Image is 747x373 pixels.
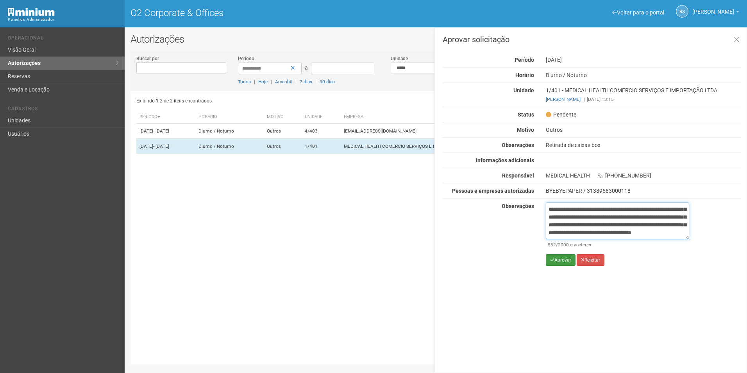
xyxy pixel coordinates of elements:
span: | [254,79,255,84]
div: 1/401 - MEDICAL HEALTH COMERCIO SERVIÇOS E IMPORTAÇÃO LTDA [540,87,747,103]
a: RS [676,5,688,18]
span: - [DATE] [153,128,169,134]
div: Diurno / Noturno [540,72,747,79]
td: MEDICAL HEALTH COMERCIO SERVIÇOS E IMPORTAÇÃO LTDA [341,139,565,154]
strong: Informações adicionais [476,157,534,163]
a: 30 dias [320,79,335,84]
td: Outros [264,124,302,139]
div: Outros [540,126,747,133]
a: Todos [238,79,251,84]
span: | [315,79,316,84]
button: Rejeitar [577,254,604,266]
th: Motivo [264,111,302,124]
td: [EMAIL_ADDRESS][DOMAIN_NAME] [341,124,565,139]
div: Retirada de caixas box [540,142,747,149]
th: Unidade [302,111,341,124]
span: | [584,97,585,102]
span: | [295,79,297,84]
div: BYEBYEPAPER / 31389583000118 [546,187,741,194]
div: [DATE] 13:15 [546,96,741,103]
a: Fechar [729,32,745,48]
strong: Horário [515,72,534,78]
td: 1/401 [302,139,341,154]
a: Amanhã [275,79,292,84]
th: Empresa [341,111,565,124]
h1: O2 Corporate & Offices [130,8,430,18]
strong: Unidade [513,87,534,93]
span: | [271,79,272,84]
li: Cadastros [8,106,119,114]
strong: Pessoas e empresas autorizadas [452,188,534,194]
span: - [DATE] [153,143,169,149]
span: Rayssa Soares Ribeiro [692,1,734,15]
strong: Motivo [517,127,534,133]
div: MEDICAL HEALTH [PHONE_NUMBER] [540,172,747,179]
label: Buscar por [136,55,159,62]
a: 7 dias [300,79,312,84]
td: Outros [264,139,302,154]
div: Exibindo 1-2 de 2 itens encontrados [136,95,433,107]
h3: Aprovar solicitação [443,36,741,43]
li: Operacional [8,35,119,43]
strong: Responsável [502,172,534,179]
strong: Observações [502,203,534,209]
th: Horário [195,111,264,124]
a: Hoje [258,79,268,84]
span: Pendente [546,111,576,118]
td: Diurno / Noturno [195,139,264,154]
td: Diurno / Noturno [195,124,264,139]
img: Minium [8,8,55,16]
th: Período [136,111,195,124]
div: /2000 caracteres [548,241,687,248]
span: a [305,65,308,71]
a: Voltar para o portal [612,9,664,16]
h2: Autorizações [130,33,741,45]
label: Período [238,55,254,62]
a: [PERSON_NAME] [692,10,739,16]
a: [PERSON_NAME] [546,97,581,102]
strong: Status [518,111,534,118]
td: [DATE] [136,124,195,139]
button: Aprovar [546,254,575,266]
strong: Período [515,57,534,63]
strong: Observações [502,142,534,148]
label: Unidade [391,55,408,62]
div: Painel do Administrador [8,16,119,23]
td: [DATE] [136,139,195,154]
td: 4/403 [302,124,341,139]
span: 532 [548,242,556,247]
div: [DATE] [540,56,747,63]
